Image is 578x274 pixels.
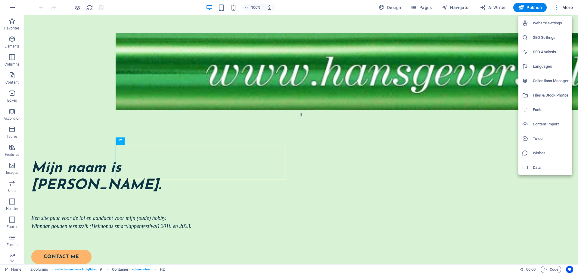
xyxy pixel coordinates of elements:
[533,121,569,128] h6: Content Import
[533,20,569,27] h6: Website Settings
[46,208,167,214] em: eznuzzik (Helmonds smartlappenfestival) 2018 en 2023.
[533,106,569,113] h6: Fonts
[533,63,569,70] h6: Languages
[533,77,569,85] h6: Collections Manager
[533,48,569,56] h6: SEO Analysis
[533,149,569,157] h6: Wishes
[533,34,569,41] h6: SEO Settings
[533,135,569,142] h6: To-do
[7,208,46,214] em: Winnaar gouden t
[533,164,569,171] h6: Data
[533,92,569,99] h6: Files & Stock Photos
